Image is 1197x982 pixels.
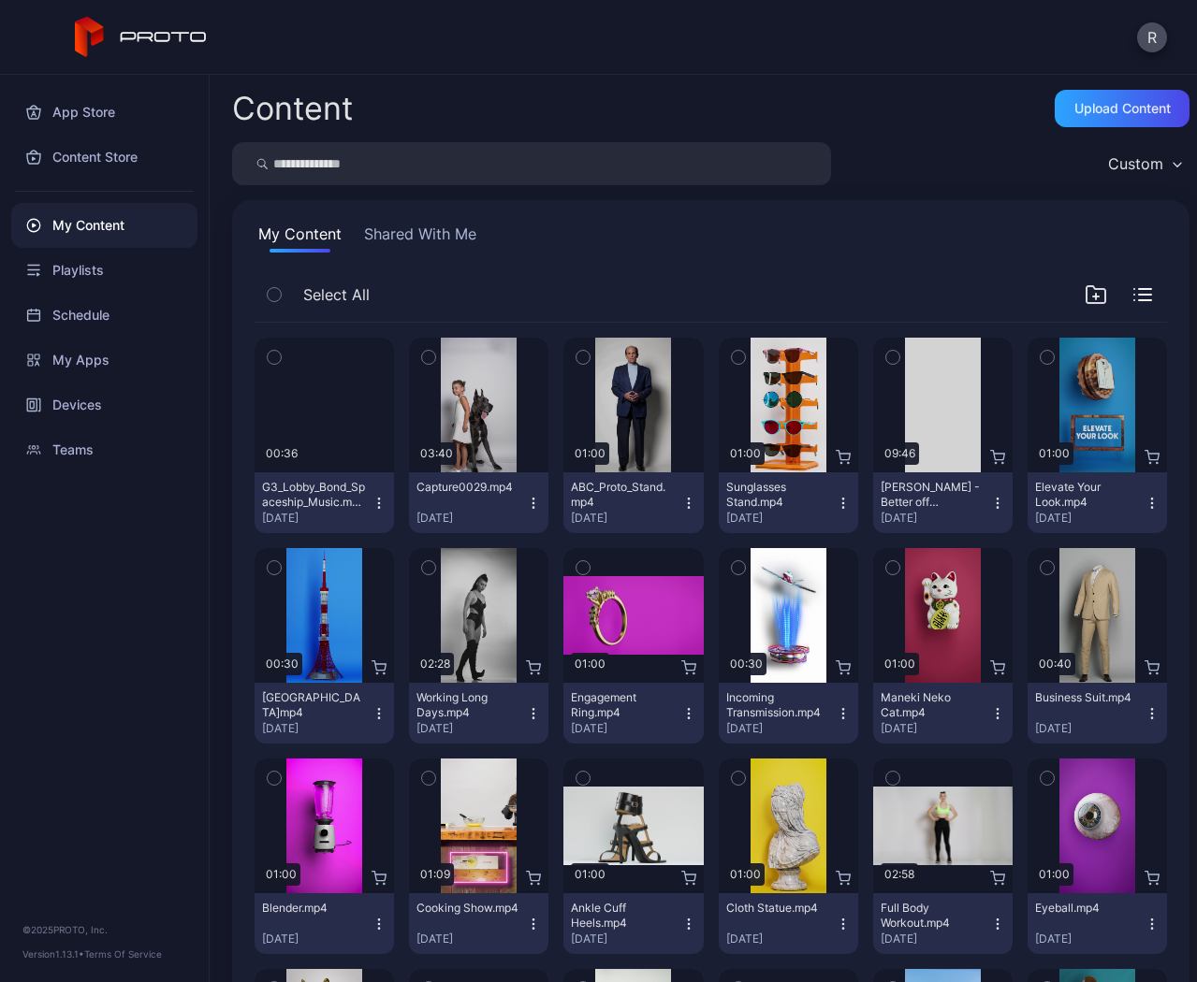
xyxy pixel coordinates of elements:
button: Full Body Workout.mp4[DATE] [873,893,1013,954]
div: [DATE] [1035,931,1145,946]
button: Maneki Neko Cat.mp4[DATE] [873,683,1013,744]
span: Select All [303,283,370,306]
button: Business Suit.mp4[DATE] [1028,683,1167,744]
button: Cooking Show.mp4[DATE] [409,893,548,954]
a: Schedule [11,293,197,338]
div: [DATE] [262,721,372,736]
div: G3_Lobby_Bond_Spaceship_Music.mp4 [262,480,365,510]
button: Incoming Transmission.mp4[DATE] [719,683,858,744]
div: [DATE] [881,721,990,736]
a: My Content [11,203,197,248]
div: [DATE] [726,511,836,526]
div: [DATE] [571,931,680,946]
div: Custom [1108,154,1163,173]
div: [DATE] [571,721,680,736]
button: G3_Lobby_Bond_Spaceship_Music.mp4[DATE] [255,472,394,533]
button: Ankle Cuff Heels.mp4[DATE] [563,893,703,954]
div: Full Body Workout.mp4 [881,901,984,931]
button: Upload Content [1055,90,1190,127]
a: App Store [11,90,197,135]
button: Elevate Your Look.mp4[DATE] [1028,472,1167,533]
a: Teams [11,427,197,472]
a: My Apps [11,338,197,383]
div: [DATE] [881,931,990,946]
div: Upload Content [1074,101,1171,116]
div: [DATE] [571,511,680,526]
div: [DATE] [416,931,526,946]
button: Blender.mp4[DATE] [255,893,394,954]
div: Incoming Transmission.mp4 [726,690,829,720]
a: Terms Of Service [84,948,162,960]
div: Blender.mp4 [262,901,365,916]
div: Ankle Cuff Heels.mp4 [571,901,674,931]
div: [DATE] [416,721,526,736]
div: [DATE] [416,511,526,526]
button: My Content [255,223,345,253]
div: Tokyo Tower.mp4 [262,690,365,720]
button: Sunglasses Stand.mp4[DATE] [719,472,858,533]
button: Cloth Statue.mp4[DATE] [719,893,858,954]
button: Shared With Me [360,223,480,253]
div: [DATE] [881,511,990,526]
div: Cloth Statue.mp4 [726,901,829,916]
div: Engagement Ring.mp4 [571,690,674,720]
div: Eyeball.mp4 [1035,901,1138,916]
a: Playlists [11,248,197,293]
button: [PERSON_NAME] - Better off Dead.mp4[DATE] [873,472,1013,533]
div: Working Long Days.mp4 [416,690,519,720]
div: Content [232,93,353,124]
button: Engagement Ring.mp4[DATE] [563,683,703,744]
div: © 2025 PROTO, Inc. [22,922,186,937]
div: ABC_Proto_Stand.mp4 [571,480,674,510]
button: Working Long Days.mp4[DATE] [409,683,548,744]
button: [GEOGRAPHIC_DATA]mp4[DATE] [255,683,394,744]
div: Maneki Neko Cat.mp4 [881,690,984,720]
a: Devices [11,383,197,427]
div: Business Suit.mp4 [1035,690,1138,705]
div: Elevate Your Look.mp4 [1035,480,1138,510]
button: R [1137,22,1167,52]
div: [DATE] [1035,721,1145,736]
a: Content Store [11,135,197,180]
button: Custom [1099,142,1190,185]
div: Cooking Show.mp4 [416,901,519,916]
button: Capture0029.mp4[DATE] [409,472,548,533]
div: Capture0029.mp4 [416,480,519,495]
span: Version 1.13.1 • [22,948,84,960]
div: Diane Franklin - Better off Dead.mp4 [881,480,984,510]
div: [DATE] [262,931,372,946]
div: [DATE] [726,721,836,736]
div: [DATE] [262,511,372,526]
button: Eyeball.mp4[DATE] [1028,893,1167,954]
button: ABC_Proto_Stand.mp4[DATE] [563,472,703,533]
div: Sunglasses Stand.mp4 [726,480,829,510]
div: [DATE] [1035,511,1145,526]
div: [DATE] [726,931,836,946]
